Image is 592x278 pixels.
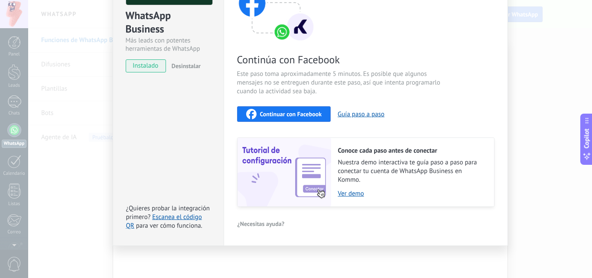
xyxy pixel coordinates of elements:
[338,110,384,118] button: Guía paso a paso
[237,221,285,227] span: ¿Necesitas ayuda?
[237,53,443,66] span: Continúa con Facebook
[172,62,201,70] span: Desinstalar
[126,204,210,221] span: ¿Quieres probar la integración primero?
[582,128,591,148] span: Copilot
[126,59,166,72] span: instalado
[126,213,202,230] a: Escanea el código QR
[338,147,485,155] h2: Conoce cada paso antes de conectar
[260,111,322,117] span: Continuar con Facebook
[168,59,201,72] button: Desinstalar
[237,217,285,230] button: ¿Necesitas ayuda?
[237,106,331,122] button: Continuar con Facebook
[126,36,211,53] div: Más leads con potentes herramientas de WhatsApp
[136,222,202,230] span: para ver cómo funciona.
[126,9,211,36] div: WhatsApp Business
[237,70,443,96] span: Este paso toma aproximadamente 5 minutos. Es posible que algunos mensajes no se entreguen durante...
[338,190,485,198] a: Ver demo
[338,158,485,184] span: Nuestra demo interactiva te guía paso a paso para conectar tu cuenta de WhatsApp Business en Kommo.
